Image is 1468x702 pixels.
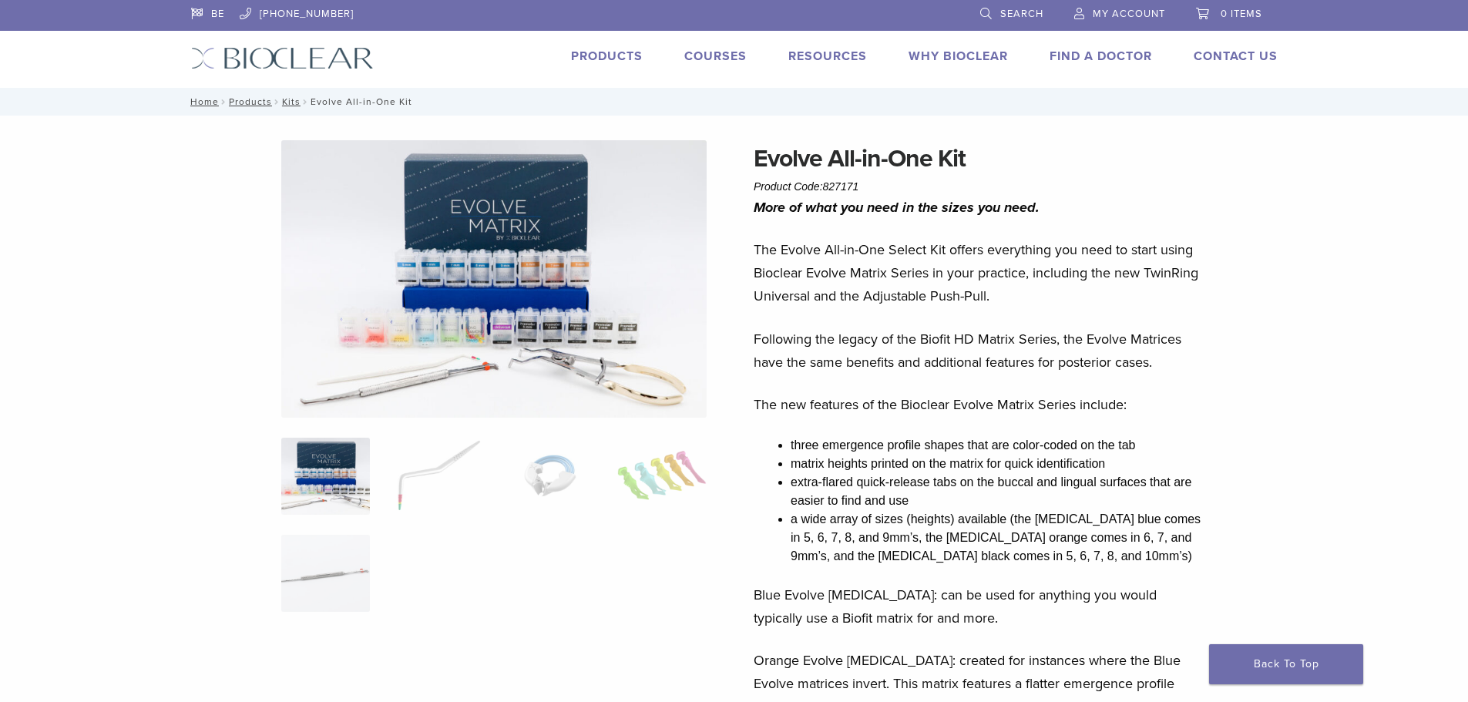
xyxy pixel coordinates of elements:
[1221,8,1262,20] span: 0 items
[191,47,374,69] img: Bioclear
[180,88,1289,116] nav: Evolve All-in-One Kit
[219,98,229,106] span: /
[1194,49,1278,64] a: Contact Us
[754,238,1207,307] p: The Evolve All-in-One Select Kit offers everything you need to start using Bioclear Evolve Matrix...
[272,98,282,106] span: /
[186,96,219,107] a: Home
[281,535,370,612] img: Evolve All-in-One Kit - Image 5
[1050,49,1152,64] a: Find A Doctor
[791,436,1207,455] li: three emergence profile shapes that are color-coded on the tab
[791,510,1207,566] li: a wide array of sizes (heights) available (the [MEDICAL_DATA] blue comes in 5, 6, 7, 8, and 9mm’s...
[301,98,311,106] span: /
[684,49,747,64] a: Courses
[281,140,707,418] img: IMG_0457
[754,393,1207,416] p: The new features of the Bioclear Evolve Matrix Series include:
[754,327,1207,374] p: Following the legacy of the Biofit HD Matrix Series, the Evolve Matrices have the same benefits a...
[909,49,1008,64] a: Why Bioclear
[754,199,1040,216] i: More of what you need in the sizes you need.
[1093,8,1165,20] span: My Account
[791,473,1207,510] li: extra-flared quick-release tabs on the buccal and lingual surfaces that are easier to find and use
[754,180,858,193] span: Product Code:
[229,96,272,107] a: Products
[393,438,482,515] img: Evolve All-in-One Kit - Image 2
[281,438,370,515] img: IMG_0457-scaled-e1745362001290-300x300.jpg
[617,438,706,515] img: Evolve All-in-One Kit - Image 4
[282,96,301,107] a: Kits
[1209,644,1363,684] a: Back To Top
[754,583,1207,630] p: Blue Evolve [MEDICAL_DATA]: can be used for anything you would typically use a Biofit matrix for ...
[788,49,867,64] a: Resources
[754,140,1207,177] h1: Evolve All-in-One Kit
[1000,8,1043,20] span: Search
[506,438,594,515] img: Evolve All-in-One Kit - Image 3
[823,180,859,193] span: 827171
[571,49,643,64] a: Products
[791,455,1207,473] li: matrix heights printed on the matrix for quick identification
